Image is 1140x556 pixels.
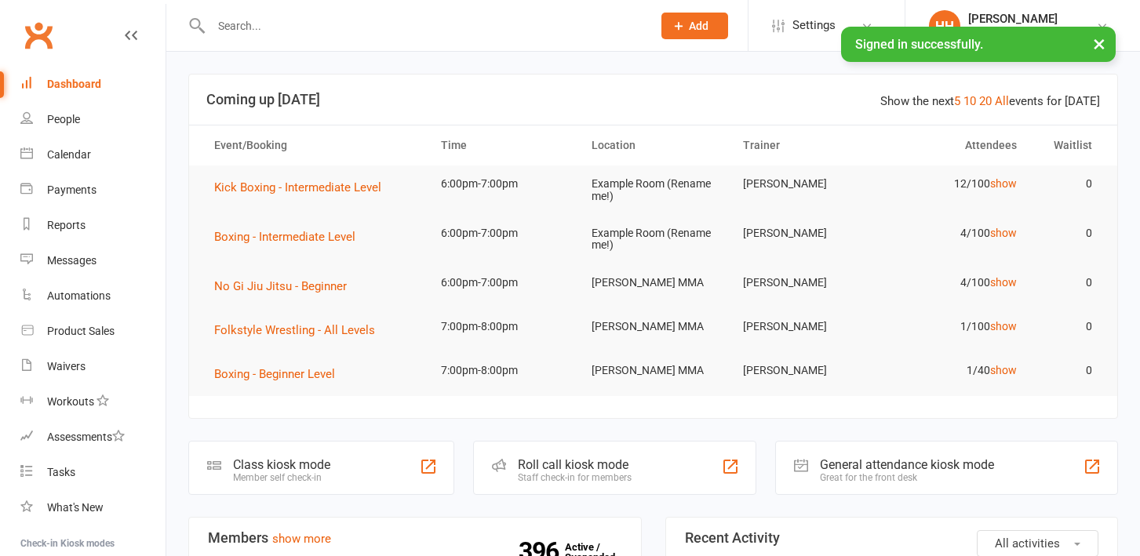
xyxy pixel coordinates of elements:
a: show more [272,532,331,546]
div: Member self check-in [233,472,330,483]
a: show [990,364,1017,376]
td: 0 [1031,264,1106,301]
td: [PERSON_NAME] [729,264,880,301]
td: [PERSON_NAME] MMA [577,308,729,345]
th: Time [427,125,578,165]
div: Dashboard [47,78,101,90]
td: Example Room (Rename me!) [577,165,729,215]
td: 12/100 [880,165,1031,202]
h3: Recent Activity [685,530,1099,546]
td: 4/100 [880,264,1031,301]
div: Calendar [47,148,91,161]
a: 5 [954,94,960,108]
td: 1/40 [880,352,1031,389]
a: Dashboard [20,67,166,102]
div: Product Sales [47,325,115,337]
div: Waivers [47,360,86,372]
a: show [990,276,1017,289]
a: Tasks [20,455,166,490]
button: Kick Boxing - Intermediate Level [214,178,392,197]
a: All [995,94,1009,108]
td: 6:00pm-7:00pm [427,264,578,301]
td: [PERSON_NAME] [729,215,880,252]
span: Boxing - Beginner Level [214,367,335,381]
span: Folkstyle Wrestling - All Levels [214,323,375,337]
a: Reports [20,208,166,243]
div: General attendance kiosk mode [820,457,994,472]
td: Example Room (Rename me!) [577,215,729,264]
a: 10 [963,94,976,108]
span: Add [689,20,708,32]
button: Boxing - Intermediate Level [214,227,366,246]
td: 7:00pm-8:00pm [427,352,578,389]
th: Attendees [880,125,1031,165]
div: Staff check-in for members [518,472,632,483]
div: Messages [47,254,97,267]
a: Workouts [20,384,166,420]
div: Class kiosk mode [233,457,330,472]
td: [PERSON_NAME] MMA [577,264,729,301]
th: Waitlist [1031,125,1106,165]
button: No Gi Jiu Jitsu - Beginner [214,277,358,296]
div: What's New [47,501,104,514]
a: Payments [20,173,166,208]
div: Great for the front desk [820,472,994,483]
input: Search... [206,15,641,37]
h3: Members [208,530,622,546]
td: 0 [1031,308,1106,345]
div: Reports [47,219,86,231]
div: HH [929,10,960,42]
a: Calendar [20,137,166,173]
td: [PERSON_NAME] [729,308,880,345]
div: Automations [47,289,111,302]
span: Settings [792,8,836,43]
div: [PERSON_NAME] MMA [968,26,1080,40]
th: Trainer [729,125,880,165]
h3: Coming up [DATE] [206,92,1100,107]
button: × [1085,27,1113,60]
span: Signed in successfully. [855,37,983,52]
td: 4/100 [880,215,1031,252]
a: Product Sales [20,314,166,349]
td: 6:00pm-7:00pm [427,165,578,202]
div: Assessments [47,431,125,443]
div: Payments [47,184,97,196]
td: 0 [1031,215,1106,252]
span: Boxing - Intermediate Level [214,230,355,244]
a: Assessments [20,420,166,455]
div: People [47,113,80,125]
a: show [990,177,1017,190]
span: All activities [995,536,1060,551]
div: Tasks [47,466,75,478]
a: Automations [20,278,166,314]
th: Event/Booking [200,125,427,165]
div: Show the next events for [DATE] [880,92,1100,111]
button: Add [661,13,728,39]
span: No Gi Jiu Jitsu - Beginner [214,279,347,293]
td: 1/100 [880,308,1031,345]
a: People [20,102,166,137]
td: 0 [1031,165,1106,202]
td: 0 [1031,352,1106,389]
a: 20 [979,94,992,108]
td: [PERSON_NAME] MMA [577,352,729,389]
a: Waivers [20,349,166,384]
span: Kick Boxing - Intermediate Level [214,180,381,194]
a: Messages [20,243,166,278]
button: Folkstyle Wrestling - All Levels [214,321,386,340]
div: Roll call kiosk mode [518,457,632,472]
th: Location [577,125,729,165]
a: show [990,227,1017,239]
a: What's New [20,490,166,525]
td: [PERSON_NAME] [729,352,880,389]
a: Clubworx [19,16,58,55]
div: [PERSON_NAME] [968,12,1080,26]
td: 6:00pm-7:00pm [427,215,578,252]
div: Workouts [47,395,94,408]
a: show [990,320,1017,333]
td: [PERSON_NAME] [729,165,880,202]
td: 7:00pm-8:00pm [427,308,578,345]
button: Boxing - Beginner Level [214,365,346,383]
